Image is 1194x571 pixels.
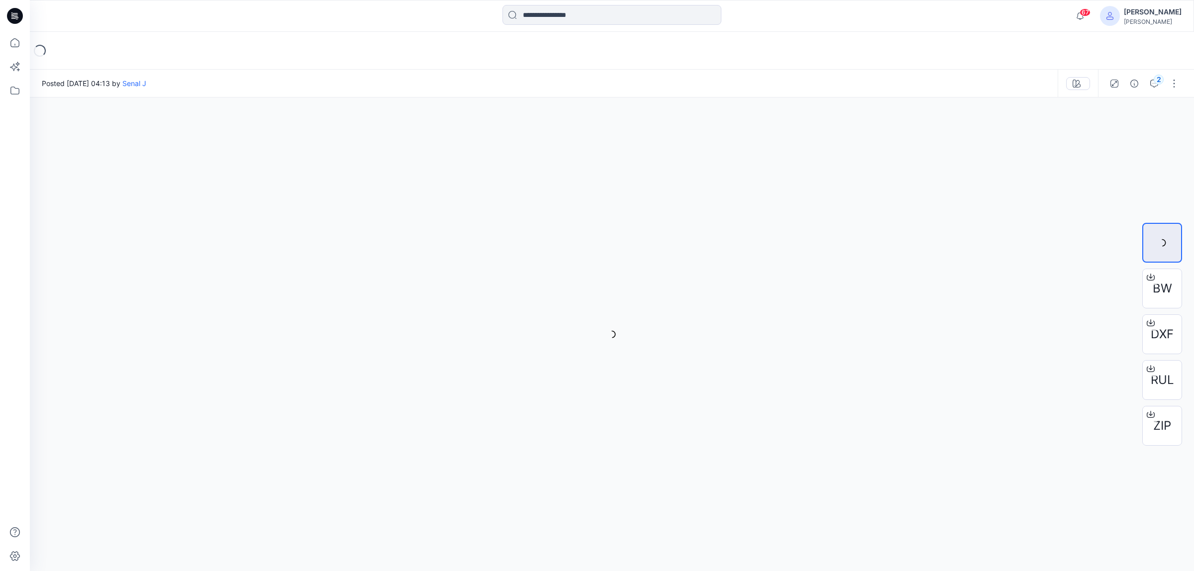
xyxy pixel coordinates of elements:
[1124,6,1182,18] div: [PERSON_NAME]
[1151,371,1174,389] span: RUL
[1124,18,1182,25] div: [PERSON_NAME]
[1106,12,1114,20] svg: avatar
[1126,76,1142,92] button: Details
[1154,75,1164,85] div: 2
[1151,325,1174,343] span: DXF
[1153,417,1171,435] span: ZIP
[1080,8,1091,16] span: 67
[42,78,146,89] span: Posted [DATE] 04:13 by
[122,79,146,88] a: Senal J
[1153,280,1172,297] span: BW
[1146,76,1162,92] button: 2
